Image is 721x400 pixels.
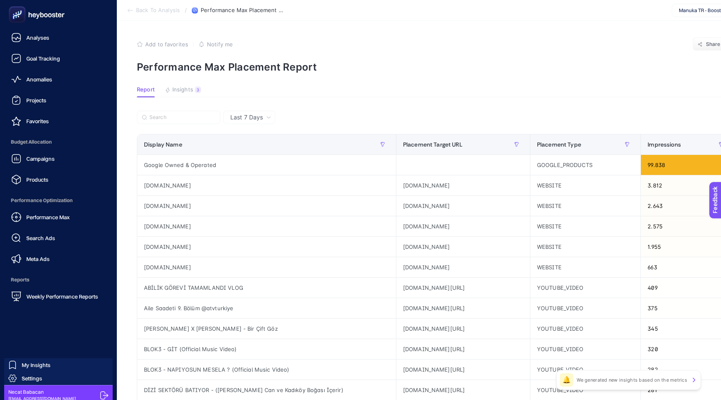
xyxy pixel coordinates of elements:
span: Performance Max Placement Report [201,7,284,14]
span: Share [706,41,721,48]
div: DİZİ SEKTÖRÜ BATIYOR - ([PERSON_NAME] Can ve Kadıköy Boğası İçerir) [137,380,396,400]
span: Meta Ads [26,256,50,262]
div: [DOMAIN_NAME] [396,257,530,277]
div: [DOMAIN_NAME][URL] [396,319,530,339]
div: [DOMAIN_NAME] [396,237,530,257]
span: Feedback [5,3,32,9]
p: We generated new insights based on the metrics [577,377,687,383]
div: [DOMAIN_NAME][URL] [396,380,530,400]
div: YOUTUBE_VIDEO [530,359,640,380]
span: Insights [172,86,193,93]
div: GOOGLE_PRODUCTS [530,155,640,175]
a: Products [7,171,110,188]
div: BLOK3 - NAPIYOSUN MESELA ? (Official Music Video) [137,359,396,380]
a: Favorites [7,113,110,129]
span: Analyses [26,34,49,41]
div: [DOMAIN_NAME] [137,237,396,257]
span: Necat Babacan [8,389,76,395]
div: 🔔 [560,373,573,387]
a: Weekly Performance Reports [7,288,110,305]
button: Notify me [199,41,233,48]
span: Placement Target URL [403,141,462,148]
span: Back To Analysis [136,7,180,14]
span: Display Name [144,141,182,148]
span: Placement Type [537,141,581,148]
div: [DOMAIN_NAME] [137,196,396,216]
span: Weekly Performance Reports [26,293,98,300]
div: Aile Saadeti 9. Bölüm @atvturkiye [137,298,396,318]
span: Performance Max [26,214,70,220]
a: Settings [4,372,113,385]
span: / [185,7,187,13]
div: YOUTUBE_VIDEO [530,298,640,318]
span: Anomalies [26,76,52,83]
span: Campaigns [26,155,55,162]
span: Notify me [207,41,233,48]
div: YOUTUBE_VIDEO [530,319,640,339]
span: Budget Allocation [7,134,110,150]
a: Search Ads [7,230,110,246]
div: [DOMAIN_NAME][URL] [396,298,530,318]
div: Google Owned & Operated [137,155,396,175]
div: [DOMAIN_NAME][URL] [396,359,530,380]
div: BLOK3 - GİT (Official Music Video) [137,339,396,359]
a: Goal Tracking [7,50,110,67]
span: Add to favorites [145,41,188,48]
a: Campaigns [7,150,110,167]
span: Impressions [648,141,681,148]
span: Projects [26,97,46,104]
span: Goal Tracking [26,55,60,62]
div: [PERSON_NAME] X [PERSON_NAME] - Bir Çift Göz [137,319,396,339]
div: [DOMAIN_NAME][URL] [396,278,530,298]
div: WEBSITE [530,257,640,277]
div: 3 [195,86,201,93]
a: Meta Ads [7,251,110,267]
div: YOUTUBE_VIDEO [530,278,640,298]
span: Search Ads [26,235,55,241]
a: Anomalies [7,71,110,88]
div: [DOMAIN_NAME][URL] [396,339,530,359]
a: Analyses [7,29,110,46]
div: [DOMAIN_NAME] [137,175,396,195]
div: WEBSITE [530,216,640,236]
div: ABİLİK GÖREVİ TAMAMLANDI VLOG [137,278,396,298]
span: Reports [7,271,110,288]
span: Favorites [26,118,49,124]
span: Report [137,86,155,93]
a: Projects [7,92,110,109]
div: [DOMAIN_NAME] [396,216,530,236]
a: Performance Max [7,209,110,225]
span: Last 7 Days [230,113,263,122]
div: YOUTUBE_VIDEO [530,339,640,359]
div: WEBSITE [530,237,640,257]
input: Search [149,114,215,121]
div: [DOMAIN_NAME] [137,216,396,236]
span: Products [26,176,48,183]
div: [DOMAIN_NAME] [396,196,530,216]
span: My Insights [22,362,50,368]
span: Performance Optimization [7,192,110,209]
div: [DOMAIN_NAME] [137,257,396,277]
div: YOUTUBE_VIDEO [530,380,640,400]
button: Add to favorites [137,41,188,48]
span: Settings [22,375,42,382]
a: My Insights [4,358,113,372]
div: WEBSITE [530,175,640,195]
div: [DOMAIN_NAME] [396,175,530,195]
div: WEBSITE [530,196,640,216]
